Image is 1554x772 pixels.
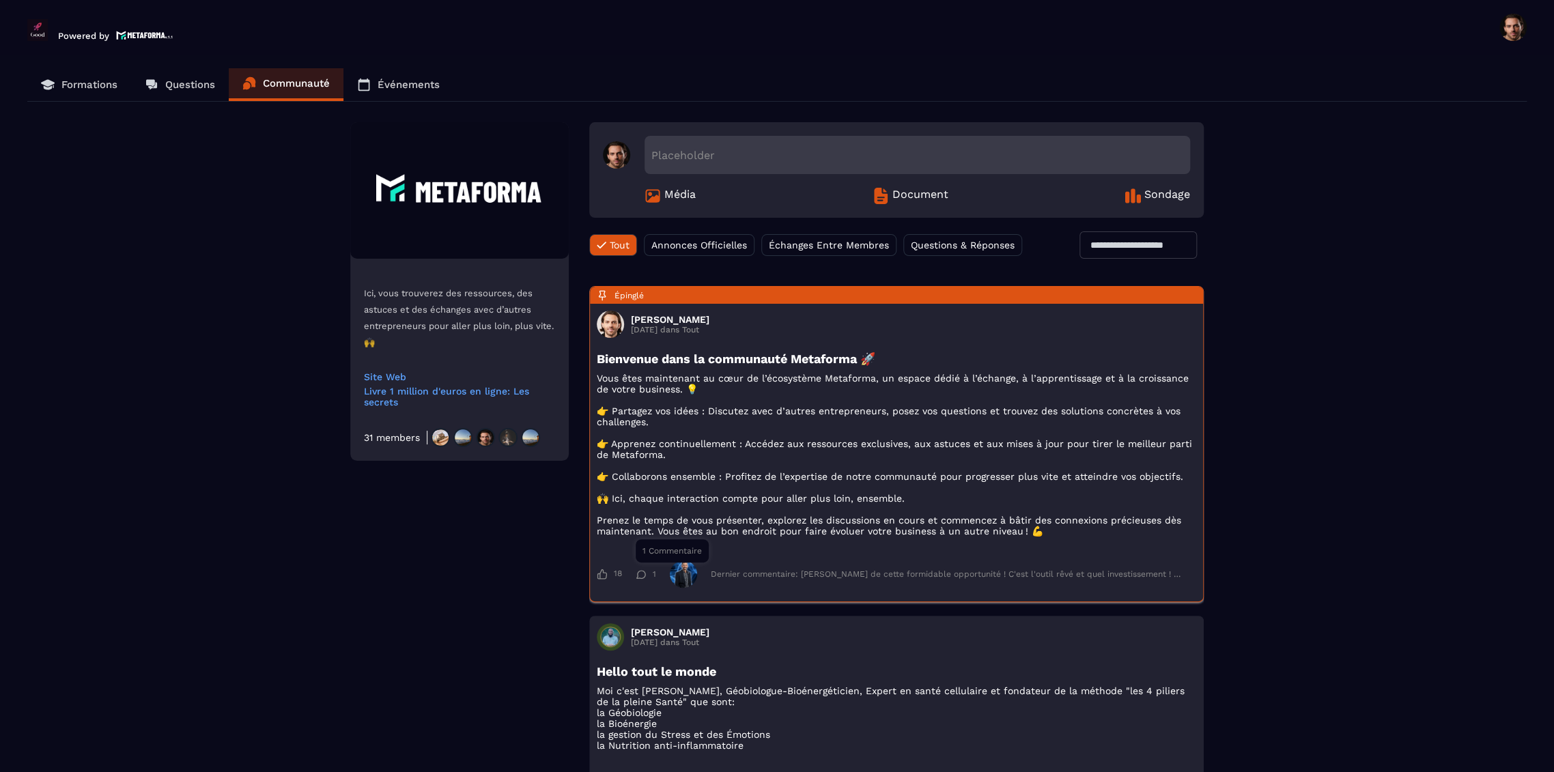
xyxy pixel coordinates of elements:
div: 31 members [364,432,420,443]
img: https://production-metaforma-bucket.s3.fr-par.scw.cloud/production-metaforma-bucket/users/July202... [498,428,518,447]
h3: [PERSON_NAME] [631,627,709,638]
p: [DATE] dans Tout [631,638,709,647]
p: Événements [378,78,440,91]
p: Communauté [263,77,330,89]
p: Questions [165,78,215,91]
span: Échanges Entre Membres [769,240,889,251]
a: Site Web [364,371,555,382]
img: Community background [350,122,569,259]
img: logo [116,29,173,41]
h3: [PERSON_NAME] [631,314,709,325]
div: Dernier commentaire: [PERSON_NAME] de cette formidable opportunité ! C'est l'outil rêvé et quel i... [711,569,1183,579]
p: Ici, vous trouverez des ressources, des astuces et des échanges avec d’autres entrepreneurs pour ... [364,285,555,351]
span: 1 Commentaire [642,546,702,556]
span: Questions & Réponses [911,240,1015,251]
p: Formations [61,78,117,91]
span: Annonces Officielles [651,240,747,251]
h3: Hello tout le monde [597,664,1196,678]
img: https://production-metaforma-bucket.s3.fr-par.scw.cloud/production-metaforma-bucket/users/April20... [431,428,450,447]
div: Placeholder [645,136,1190,174]
h3: Bienvenue dans la communauté Metaforma 🚀 [597,352,1196,366]
span: Tout [610,240,630,251]
a: Livre 1 million d'euros en ligne: Les secrets [364,386,555,408]
span: Document [892,188,948,204]
span: Sondage [1144,188,1190,204]
span: 18 [614,569,622,580]
img: https://production-metaforma-bucket.s3.fr-par.scw.cloud/production-metaforma-bucket/users/April20... [521,428,540,447]
a: Questions [131,68,229,101]
p: Vous êtes maintenant au cœur de l’écosystème Metaforma, un espace dédié à l’échange, à l’apprenti... [597,373,1196,537]
p: Powered by [58,31,109,41]
img: https://production-metaforma-bucket.s3.fr-par.scw.cloud/production-metaforma-bucket/users/April20... [453,428,472,447]
span: Média [664,188,696,204]
p: [DATE] dans Tout [631,325,709,334]
a: Formations [27,68,131,101]
p: Moi c'est [PERSON_NAME], Géobiologue-Bioénergéticien, Expert en santé cellulaire et fondateur de ... [597,685,1196,751]
img: https://production-metaforma-bucket.s3.fr-par.scw.cloud/production-metaforma-bucket/users/Novembe... [476,428,495,447]
a: Communauté [229,68,343,101]
span: 1 [653,569,656,579]
a: Événements [343,68,453,101]
span: Épinglé [614,291,644,300]
img: logo-branding [27,19,48,41]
